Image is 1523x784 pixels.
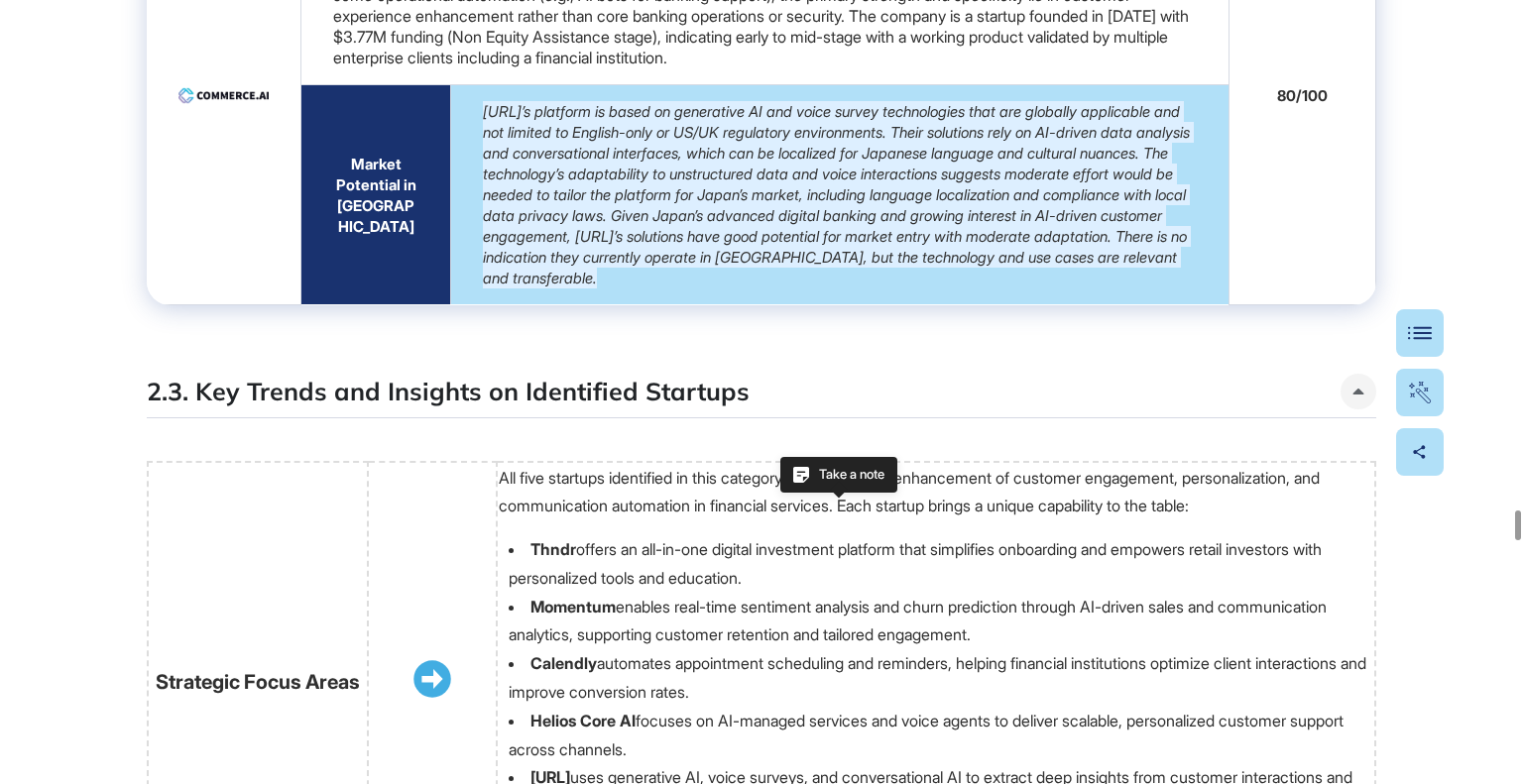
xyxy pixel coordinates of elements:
[483,102,1190,287] em: [URL]’s platform is based on generative AI and voice survey technologies that are globally applic...
[1277,86,1328,105] strong: 80/100
[509,653,1366,702] p: automates appointment scheduling and reminders, helping financial institutions optimize client in...
[178,82,269,109] img: 688cbb8f60f45e213e139100.webp
[530,711,636,730] strong: Helios Core AI
[509,597,1327,645] p: enables real-time sentiment analysis and churn prediction through AI-driven sales and communicati...
[156,670,360,694] span: Strategic Focus Areas
[530,539,576,559] strong: Thndr
[499,464,1373,521] p: All five startups identified in this category emphasize the enhancement of customer engagement, p...
[780,457,897,493] div: Take a note
[147,374,750,408] h5: 2.3. Key Trends and Insights on Identified Startups
[530,597,616,616] strong: Momentum
[509,539,1322,588] p: offers an all-in-one digital investment platform that simplifies onboarding and empowers retail i...
[336,155,416,236] span: Market Potential in [GEOGRAPHIC_DATA]
[509,711,1344,759] p: focuses on AI-managed services and voice agents to deliver scalable, personalized customer suppor...
[530,653,597,673] strong: Calendly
